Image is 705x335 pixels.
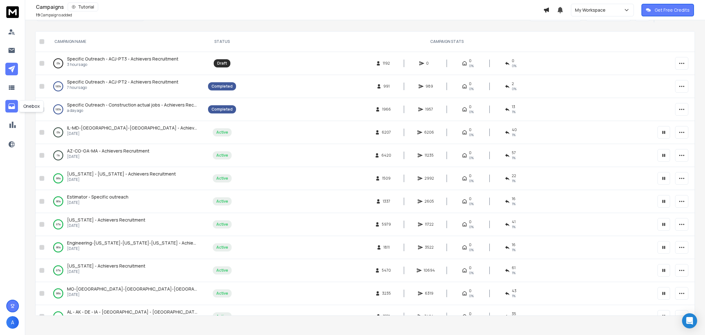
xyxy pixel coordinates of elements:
p: [DATE] [67,177,176,182]
span: [US_STATE] - Achievers Recruitment [67,263,145,269]
span: 0 [469,196,471,201]
span: 0 [469,104,471,109]
span: 0% [469,224,474,229]
span: 11235 [425,153,434,158]
th: CAMPAIGN NAME [47,32,204,52]
span: 1 % [512,201,516,206]
span: 2605 [425,199,434,204]
td: 96%Estimator - Specific outreach[DATE] [47,190,204,213]
span: IL-MD-[GEOGRAPHIC_DATA]-[GEOGRAPHIC_DATA] - Achievers Recruitment [67,125,228,131]
a: Specific Outreach - ACJ-PT3 - Achievers Recruitment [67,56,178,62]
span: 16 [512,196,516,201]
span: 0% [469,86,474,91]
span: 0 [426,61,432,66]
td: 99%MO-[GEOGRAPHIC_DATA]-[GEOGRAPHIC_DATA]-[GEOGRAPHIC_DATA]-[GEOGRAPHIC_DATA] - NOT VERIFIED VIA ... [47,282,204,305]
span: 0 [469,150,471,155]
span: 57 [512,150,516,155]
span: 0% [469,293,474,298]
div: Completed [211,84,233,89]
p: 100 % [55,83,61,90]
span: 0% [469,63,474,68]
span: 3771 [383,314,390,319]
span: 0 [512,58,514,63]
span: 3235 [382,291,391,296]
p: 1 % [57,152,60,159]
span: 0% [469,247,474,252]
div: Active [216,245,228,250]
button: Get Free Credits [641,4,694,16]
span: Engineering-[US_STATE]-[US_STATE]-[US_STATE] - Achievers Recruitment [67,240,229,246]
button: A [6,316,19,329]
span: 991 [383,84,390,89]
p: [DATE] [67,154,149,159]
span: 0% [469,132,474,137]
span: 1 % [512,247,516,252]
a: [US_STATE] - Achievers Recruitment [67,217,145,223]
th: STATUS [204,32,240,52]
p: 96 % [56,244,61,251]
span: 0% [469,178,474,183]
p: Get Free Credits [655,7,690,13]
span: 0 [469,219,471,224]
span: 1 % [512,155,516,160]
span: 1 % [512,270,516,275]
span: 1 % [512,109,516,114]
p: a month ago [67,315,198,320]
a: Engineering-[US_STATE]-[US_STATE]-[US_STATE] - Achievers Recruitment [67,240,198,246]
a: MO-[GEOGRAPHIC_DATA]-[GEOGRAPHIC_DATA]-[GEOGRAPHIC_DATA]-[GEOGRAPHIC_DATA] - NOT VERIFIED VIA REA... [67,286,198,292]
td: 0%IL-MD-[GEOGRAPHIC_DATA]-[GEOGRAPHIC_DATA] - Achievers Recruitment[DATE] [47,121,204,144]
a: [US_STATE] - Achievers Recruitment [67,263,145,269]
td: 99%[US_STATE] - [US_STATE] - Achievers Recruitment[DATE] [47,167,204,190]
div: Campaigns [36,3,543,11]
span: 61 [512,265,516,270]
div: Active [216,291,228,296]
span: 0% [469,155,474,160]
td: 97%[US_STATE] - Achievers Recruitment[DATE] [47,259,204,282]
span: 0 % [512,86,516,91]
p: Campaigns added [36,13,72,18]
div: Active [216,268,228,273]
span: 5979 [382,222,391,227]
span: 0 [469,81,471,86]
span: 19 [36,12,40,18]
span: 10694 [424,268,435,273]
span: 1811 [383,245,390,250]
span: MO-[GEOGRAPHIC_DATA]-[GEOGRAPHIC_DATA]-[GEOGRAPHIC_DATA]-[GEOGRAPHIC_DATA] - NOT VERIFIED VIA REA... [67,286,337,292]
p: 99 % [56,313,61,320]
p: My Workspace [575,7,608,13]
div: Active [216,153,228,158]
div: Active [216,199,228,204]
p: 99 % [56,175,61,182]
span: 0 [469,311,471,316]
td: 100%Specific Outreach - Construction actual jobs - Achievers Recruitmenta day ago [47,98,204,121]
span: 6206 [424,130,434,135]
a: Specific Outreach - ACJ-PT2 - Achievers Recruitment [67,79,178,85]
a: Estimator - Specific outreach [67,194,128,200]
span: 1957 [425,107,433,112]
span: 2992 [425,176,434,181]
span: 6319 [425,291,433,296]
span: 0% [469,109,474,114]
span: 40 [512,127,517,132]
a: IL-MD-[GEOGRAPHIC_DATA]-[GEOGRAPHIC_DATA] - Achievers Recruitment [67,125,198,131]
div: Active [216,314,228,319]
span: 0 [469,288,471,293]
td: 100%Specific Outreach - ACJ-PT2 - Achievers Recruitment7 hours ago [47,75,204,98]
p: 0 % [57,60,60,66]
div: Active [216,222,228,227]
span: 11722 [425,222,434,227]
td: 96%Engineering-[US_STATE]-[US_STATE]-[US_STATE] - Achievers Recruitment[DATE] [47,236,204,259]
div: Open Intercom Messenger [682,313,697,328]
p: [DATE] [67,269,145,274]
p: [DATE] [67,246,198,251]
p: [DATE] [67,292,198,297]
span: AL - AK - DE - IA - [GEOGRAPHIC_DATA] - [GEOGRAPHIC_DATA] - ME- [GEOGRAPHIC_DATA] - [GEOGRAPHIC_D... [67,309,361,315]
p: 99 % [56,290,61,297]
span: 22 [512,173,516,178]
span: 6420 [381,153,391,158]
p: 7 hours ago [67,85,178,90]
span: 0% [469,201,474,206]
